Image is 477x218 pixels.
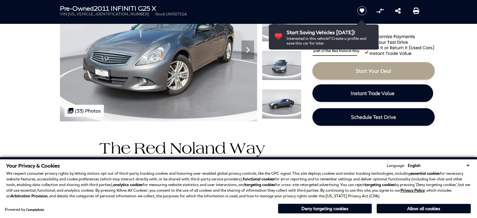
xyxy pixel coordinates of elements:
[65,105,104,117] div: (33) Photos
[155,12,166,16] span: Stock:
[6,171,471,199] p: We respect consumer privacy rights by letting visitors opt out of third-party tracking cookies an...
[241,40,254,59] div: Next
[5,208,44,211] div: Powered by
[351,90,395,96] span: Instant Trade Value
[262,12,301,42] img: Used 2011 Graphite Shadow INFINITI X image 2
[60,5,347,12] h1: 2011 INFINITI G25 X
[245,182,275,187] strong: targeting cookies
[262,51,301,80] img: Used 2011 Graphite Shadow INFINITI X image 3
[406,162,471,168] select: Language Select
[312,62,435,80] a: Start Your Deal
[312,108,435,126] a: Schedule Test Drive
[26,208,44,211] a: ComplyAuto
[351,114,396,120] span: Schedule Test Drive
[312,84,433,102] a: Instant Trade Value
[11,194,48,198] strong: Arbitration Provision
[387,164,405,167] div: Language:
[411,171,440,176] strong: essential cookies
[413,7,419,14] a: Print this Pre-Owned 2011 INFINITI G25 X
[355,6,369,16] button: Save vehicle
[395,7,401,14] a: Share this Pre-Owned 2011 INFINITI G25 X
[68,12,149,16] span: [US_VEHICLE_IDENTIFICATION_NUMBER]
[278,204,372,214] button: Deny targeting cookies
[243,177,274,181] strong: functional cookies
[400,188,425,193] a: Privacy Policy
[375,6,385,15] button: Compare Vehicle
[262,89,301,119] img: Used 2011 Graphite Shadow INFINITI X image 4
[166,12,187,16] span: UI650711A
[377,204,471,213] button: Allow all cookies
[365,182,395,187] strong: targeting cookies
[60,12,68,16] span: VIN:
[113,182,143,187] strong: analytics cookies
[6,162,60,168] span: Your Privacy & Cookies
[356,68,391,74] span: Start Your Deal
[60,4,94,12] strong: Pre-Owned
